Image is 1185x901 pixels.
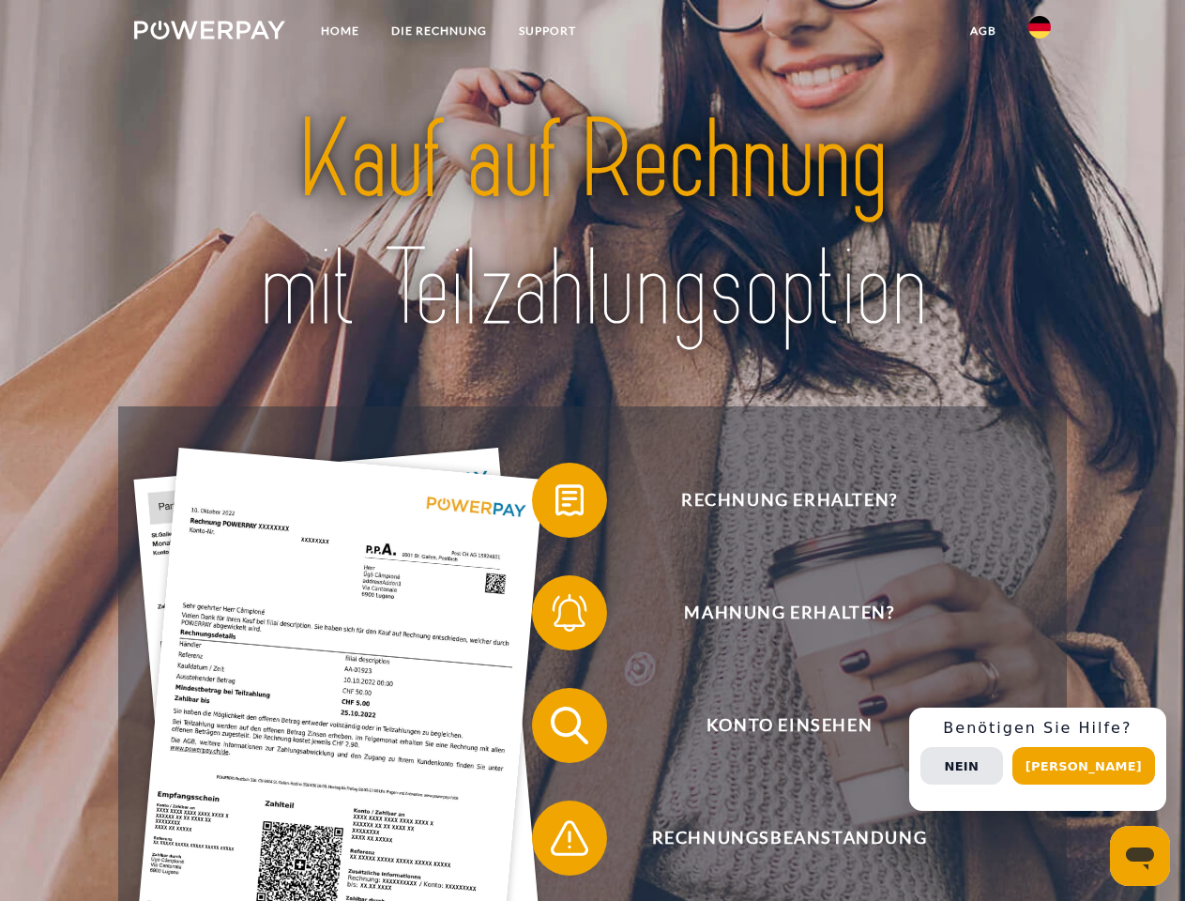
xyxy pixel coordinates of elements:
span: Rechnungsbeanstandung [559,801,1019,876]
img: qb_bell.svg [546,589,593,636]
img: title-powerpay_de.svg [179,90,1006,359]
img: qb_bill.svg [546,477,593,524]
a: Home [305,14,375,48]
button: Mahnung erhalten? [532,575,1020,650]
button: Rechnung erhalten? [532,463,1020,538]
span: Konto einsehen [559,688,1019,763]
img: qb_warning.svg [546,815,593,862]
button: Rechnungsbeanstandung [532,801,1020,876]
div: Schnellhilfe [909,708,1166,811]
h3: Benötigen Sie Hilfe? [920,719,1155,738]
a: agb [954,14,1012,48]
img: logo-powerpay-white.svg [134,21,285,39]
button: [PERSON_NAME] [1012,747,1155,785]
button: Konto einsehen [532,688,1020,763]
img: de [1028,16,1051,38]
span: Rechnung erhalten? [559,463,1019,538]
img: qb_search.svg [546,702,593,749]
iframe: Schaltfläche zum Öffnen des Messaging-Fensters [1110,826,1170,886]
a: DIE RECHNUNG [375,14,503,48]
button: Nein [920,747,1003,785]
a: SUPPORT [503,14,592,48]
span: Mahnung erhalten? [559,575,1019,650]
